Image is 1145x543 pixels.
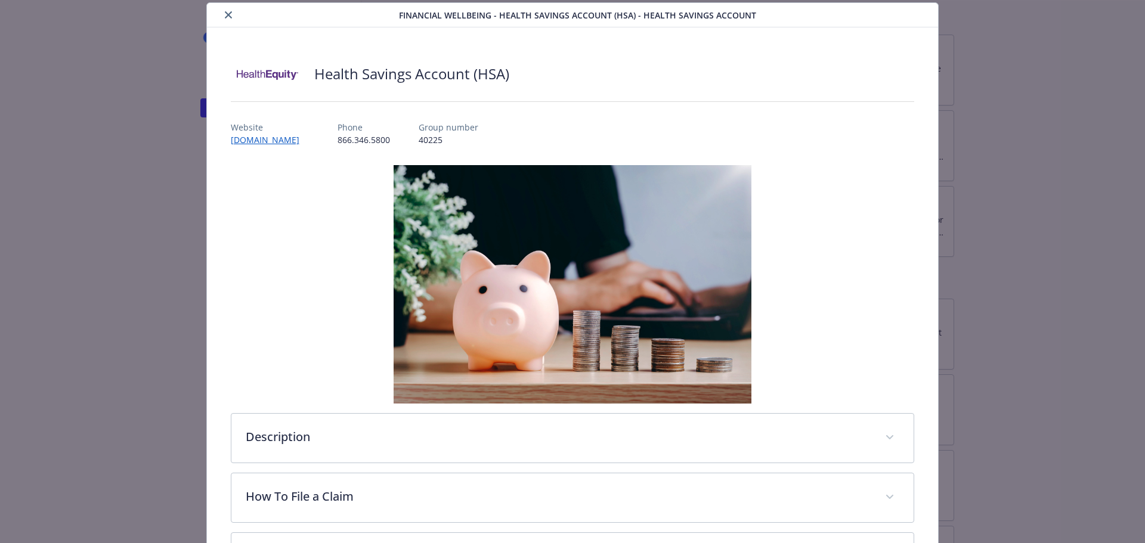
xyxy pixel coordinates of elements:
[338,121,390,134] p: Phone
[246,488,871,505] p: How To File a Claim
[399,9,756,21] span: Financial Wellbeing - Health Savings Account (HSA) - Health Savings Account
[394,165,751,404] img: banner
[314,64,509,84] h2: Health Savings Account (HSA)
[419,121,478,134] p: Group number
[338,134,390,146] p: 866.346.5800
[231,414,914,463] div: Description
[419,134,478,146] p: 40225
[231,473,914,522] div: How To File a Claim
[231,134,309,145] a: [DOMAIN_NAME]
[221,8,236,22] button: close
[231,121,309,134] p: Website
[231,56,302,92] img: Health Equity
[246,428,871,446] p: Description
